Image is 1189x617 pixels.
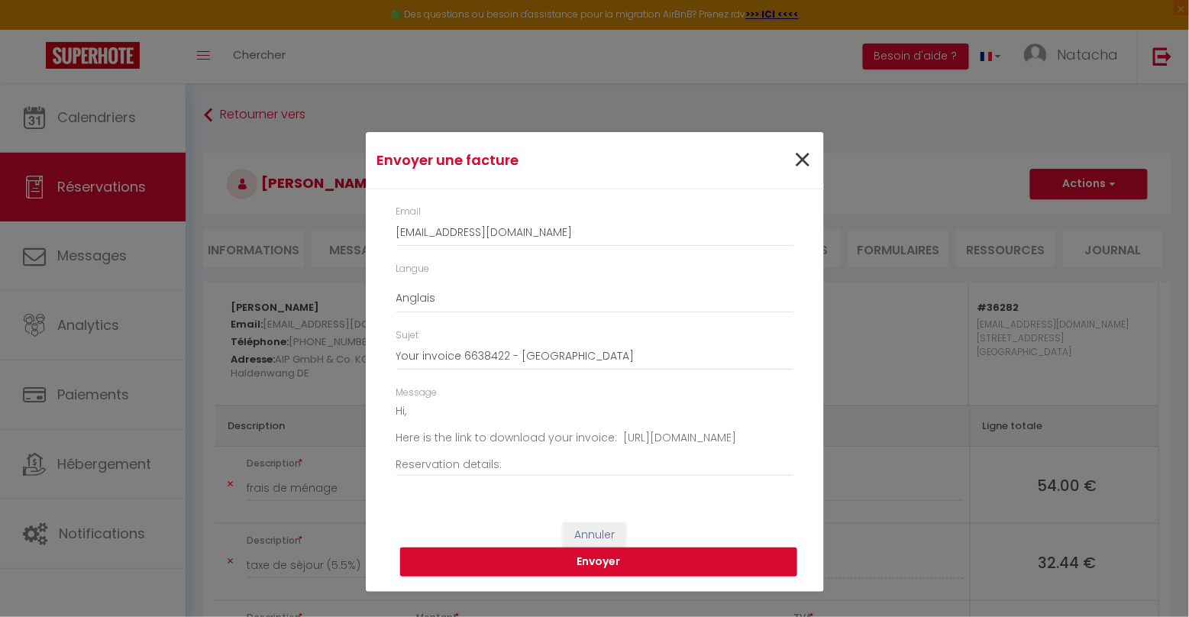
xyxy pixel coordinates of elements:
button: Envoyer [400,548,797,577]
label: Email [396,205,422,219]
label: Message [396,386,438,400]
span: × [793,137,813,183]
label: Langue [396,262,430,276]
button: Close [793,144,813,177]
label: Sujet [396,328,419,343]
h4: Envoyer une facture [377,150,661,171]
button: Annuler [563,522,626,548]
